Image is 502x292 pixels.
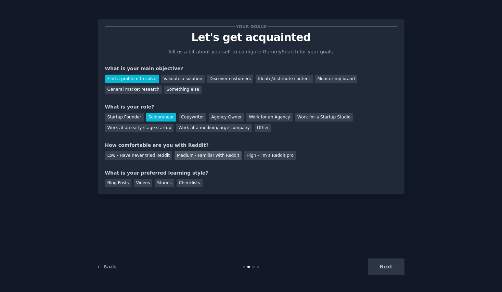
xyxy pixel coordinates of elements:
[207,75,253,83] div: Discover customers
[105,113,144,122] div: Startup Founder
[246,113,292,122] div: Work for an Agency
[179,113,206,122] div: Copywriter
[315,75,357,83] div: Monitor my brand
[165,48,337,55] p: Tell us a bit about yourself to configure GummySearch for your goals.
[105,86,162,94] div: General market research
[98,264,116,269] a: ← Back
[175,151,242,160] div: Medium - Familiar with Reddit
[256,75,312,83] div: Ideate/distribute content
[105,142,397,149] div: How comfortable are you with Reddit?
[105,65,397,72] div: What is your main objective?
[146,113,176,122] div: Solopreneur
[105,103,397,111] div: What is your role?
[105,169,397,177] div: What is your preferred learning style?
[105,31,397,43] p: Let's get acquainted
[164,86,202,94] div: Something else
[177,179,203,188] div: Checklists
[105,124,174,132] div: Work at an early stage startup
[255,124,271,132] div: Other
[176,124,252,132] div: Work at a medium/large company
[235,23,268,30] span: Your goals
[155,179,174,188] div: Stories
[134,179,153,188] div: Videos
[105,151,172,160] div: Low - Have never tried Reddit
[244,151,296,160] div: High - I'm a Reddit pro
[105,179,131,188] div: Blog Posts
[295,113,353,122] div: Work for a Startup Studio
[161,75,205,83] div: Validate a solution
[209,113,244,122] div: Agency Owner
[105,75,159,83] div: Find a problem to solve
